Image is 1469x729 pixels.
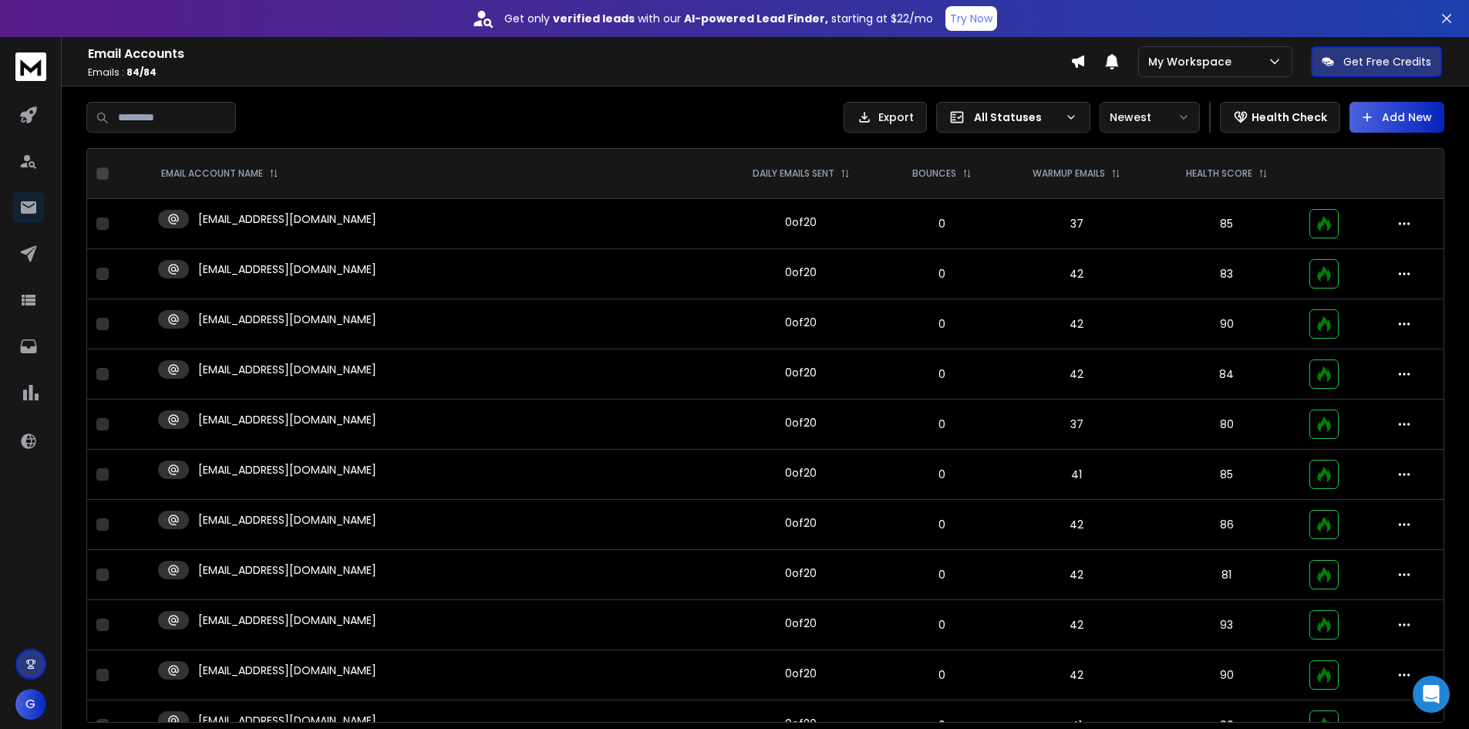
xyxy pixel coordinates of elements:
[88,66,1070,79] p: Emails :
[1154,550,1299,600] td: 81
[753,167,834,180] p: DAILY EMAILS SENT
[785,265,817,280] div: 0 of 20
[504,11,933,26] p: Get only with our starting at $22/mo
[126,66,157,79] span: 84 / 84
[15,52,46,81] img: logo
[1154,349,1299,400] td: 84
[198,211,376,227] p: [EMAIL_ADDRESS][DOMAIN_NAME]
[999,199,1154,249] td: 37
[1311,46,1442,77] button: Get Free Credits
[15,689,46,720] button: G
[1154,249,1299,299] td: 83
[1220,102,1340,133] button: Health Check
[999,600,1154,650] td: 42
[999,400,1154,450] td: 37
[198,312,376,327] p: [EMAIL_ADDRESS][DOMAIN_NAME]
[198,262,376,277] p: [EMAIL_ADDRESS][DOMAIN_NAME]
[198,412,376,427] p: [EMAIL_ADDRESS][DOMAIN_NAME]
[999,249,1154,299] td: 42
[1413,676,1450,713] div: Open Intercom Messenger
[894,617,990,633] p: 0
[1148,54,1238,69] p: My Workspace
[553,11,635,26] strong: verified leads
[945,6,997,31] button: Try Now
[88,45,1070,63] h1: Email Accounts
[1186,167,1252,180] p: HEALTH SCORE
[684,11,828,26] strong: AI-powered Lead Finder,
[1154,400,1299,450] td: 80
[912,167,956,180] p: BOUNCES
[1154,199,1299,249] td: 85
[198,362,376,377] p: [EMAIL_ADDRESS][DOMAIN_NAME]
[1154,600,1299,650] td: 93
[844,102,927,133] button: Export
[894,266,990,282] p: 0
[1154,450,1299,500] td: 85
[894,316,990,332] p: 0
[1154,299,1299,349] td: 90
[894,366,990,382] p: 0
[999,650,1154,700] td: 42
[1154,650,1299,700] td: 90
[999,450,1154,500] td: 41
[785,565,817,581] div: 0 of 20
[198,713,376,728] p: [EMAIL_ADDRESS][DOMAIN_NAME]
[198,613,376,628] p: [EMAIL_ADDRESS][DOMAIN_NAME]
[1252,110,1327,125] p: Health Check
[785,616,817,631] div: 0 of 20
[198,462,376,478] p: [EMAIL_ADDRESS][DOMAIN_NAME]
[894,667,990,683] p: 0
[785,365,817,380] div: 0 of 20
[974,110,1059,125] p: All Statuses
[1349,102,1444,133] button: Add New
[198,562,376,578] p: [EMAIL_ADDRESS][DOMAIN_NAME]
[894,467,990,482] p: 0
[894,567,990,582] p: 0
[785,515,817,531] div: 0 of 20
[198,512,376,528] p: [EMAIL_ADDRESS][DOMAIN_NAME]
[785,415,817,430] div: 0 of 20
[198,663,376,678] p: [EMAIL_ADDRESS][DOMAIN_NAME]
[999,550,1154,600] td: 42
[1100,102,1200,133] button: Newest
[1343,54,1431,69] p: Get Free Credits
[785,666,817,681] div: 0 of 20
[999,500,1154,550] td: 42
[161,167,278,180] div: EMAIL ACCOUNT NAME
[950,11,992,26] p: Try Now
[894,216,990,231] p: 0
[894,417,990,432] p: 0
[785,214,817,230] div: 0 of 20
[999,299,1154,349] td: 42
[999,349,1154,400] td: 42
[1154,500,1299,550] td: 86
[785,315,817,330] div: 0 of 20
[785,465,817,481] div: 0 of 20
[894,517,990,532] p: 0
[1033,167,1105,180] p: WARMUP EMAILS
